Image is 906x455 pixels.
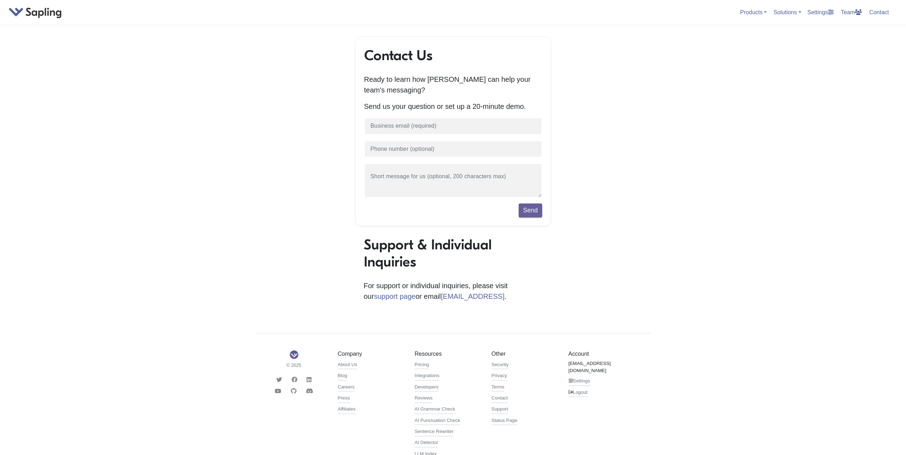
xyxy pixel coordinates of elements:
p: For support or individual inquiries, please visit our or email . [364,280,543,302]
small: © 2025 [261,362,327,369]
a: Solutions [774,9,801,15]
h5: Account [569,350,635,357]
button: Send [519,203,542,217]
a: [EMAIL_ADDRESS][DOMAIN_NAME] [569,360,635,375]
a: Settings [805,6,837,18]
a: AI Punctuation Check [415,417,460,425]
a: Reviews [415,395,433,403]
a: support page [374,292,415,300]
h5: Resources [415,350,481,357]
h5: Other [492,350,558,357]
a: Integrations [415,372,440,381]
a: Affiliates [338,406,356,414]
a: Sentence Rewriter [415,428,454,437]
a: Status Page [492,417,518,425]
a: Security [492,361,509,370]
i: Facebook [292,377,297,382]
input: Phone number (optional) [364,141,542,158]
a: [EMAIL_ADDRESS] [441,292,504,300]
p: Send us your question or set up a 20-minute demo. [364,101,542,112]
i: LinkedIn [307,377,311,382]
a: Logout [569,389,588,397]
i: Github [291,388,297,394]
img: Sapling Logo [290,350,298,359]
h1: Contact Us [364,47,542,64]
a: Developers [415,383,439,392]
i: Discord [306,388,313,394]
a: Team [838,6,865,18]
a: Press [338,395,350,403]
input: Business email (required) [364,117,542,135]
a: AI Grammar Check [415,406,455,414]
a: AI Detector [415,439,439,448]
a: About Us [338,361,357,370]
a: Contact [492,395,508,403]
i: Youtube [275,388,281,394]
i: Twitter [276,377,282,382]
p: Ready to learn how [PERSON_NAME] can help your team's messaging? [364,74,542,95]
a: Privacy [492,372,507,381]
h5: Company [338,350,404,357]
a: Contact [866,6,892,18]
h1: Support & Individual Inquiries [364,236,543,270]
a: Pricing [415,361,429,370]
a: Settings [569,377,590,386]
a: Terms [492,383,504,392]
a: Blog [338,372,347,381]
a: Products [740,9,767,15]
a: Careers [338,383,355,392]
a: Support [492,406,508,414]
